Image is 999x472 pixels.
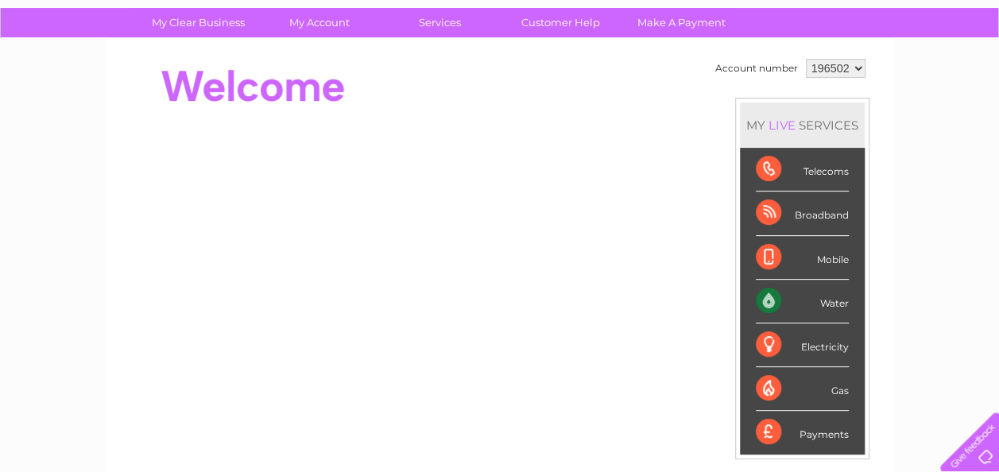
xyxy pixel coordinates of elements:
[35,41,116,90] img: logo.png
[756,323,849,367] div: Electricity
[803,68,851,79] a: Telecoms
[861,68,884,79] a: Blog
[756,411,849,454] div: Payments
[756,280,849,323] div: Water
[765,118,799,133] div: LIVE
[133,8,264,37] a: My Clear Business
[711,55,802,82] td: Account number
[495,8,626,37] a: Customer Help
[374,8,505,37] a: Services
[719,68,749,79] a: Water
[740,103,865,148] div: MY SERVICES
[699,8,809,28] a: 0333 014 3131
[756,148,849,192] div: Telecoms
[759,68,794,79] a: Energy
[125,9,876,77] div: Clear Business is a trading name of Verastar Limited (registered in [GEOGRAPHIC_DATA] No. 3667643...
[254,8,385,37] a: My Account
[616,8,747,37] a: Make A Payment
[947,68,984,79] a: Log out
[756,236,849,280] div: Mobile
[756,192,849,235] div: Broadband
[756,367,849,411] div: Gas
[893,68,932,79] a: Contact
